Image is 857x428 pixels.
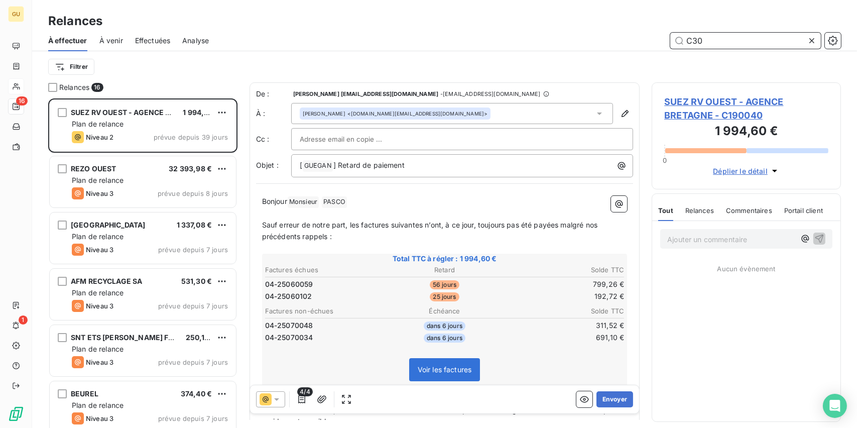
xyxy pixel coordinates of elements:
[256,109,291,119] label: À :
[385,265,505,275] th: Retard
[322,196,347,208] span: PASCO
[717,265,776,273] span: Aucun évènement
[71,277,142,285] span: AFM RECYCLAGE SA
[72,288,124,297] span: Plan de relance
[726,206,772,215] span: Commentaires
[505,265,625,275] th: Solde TTC
[91,83,103,92] span: 16
[505,320,625,331] td: 311,52 €
[658,206,673,215] span: Tout
[158,189,228,197] span: prévue depuis 8 jours
[505,279,625,290] td: 799,26 €
[670,33,821,49] input: Rechercher
[48,36,87,46] span: À effectuer
[265,291,312,301] span: 04-25060102
[169,164,212,173] span: 32 393,98 €
[86,358,113,366] span: Niveau 3
[256,161,279,169] span: Objet :
[265,320,384,331] td: 04-25070048
[262,197,287,205] span: Bonjour
[664,122,828,142] h3: 1 994,60 €
[823,394,847,418] div: Open Intercom Messenger
[264,254,626,264] span: Total TTC à régler : 1 994,60 €
[297,387,312,396] span: 4/4
[48,12,102,30] h3: Relances
[59,82,89,92] span: Relances
[300,132,408,147] input: Adresse email en copie ...
[303,160,333,172] span: GUEGAN
[265,306,384,316] th: Factures non-échues
[86,133,113,141] span: Niveau 2
[293,91,438,97] span: [PERSON_NAME] [EMAIL_ADDRESS][DOMAIN_NAME]
[183,108,220,117] span: 1 994,60 €
[72,345,124,353] span: Plan de relance
[177,221,212,229] span: 1 337,08 €
[86,302,113,310] span: Niveau 3
[385,306,505,316] th: Échéance
[300,161,302,169] span: [
[158,302,228,310] span: prévue depuis 7 jours
[424,322,465,331] span: dans 6 jours
[8,406,24,422] img: Logo LeanPay
[784,206,823,215] span: Portail client
[685,206,714,215] span: Relances
[86,189,113,197] span: Niveau 3
[664,95,828,122] span: SUEZ RV OUEST - AGENCE BRETAGNE - C190040
[713,166,768,176] span: Déplier le détail
[154,133,228,141] span: prévue depuis 39 jours
[303,110,487,117] div: <[DOMAIN_NAME][EMAIL_ADDRESS][DOMAIN_NAME]>
[663,156,667,164] span: 0
[158,358,228,366] span: prévue depuis 7 jours
[48,59,94,75] button: Filtrer
[86,414,113,422] span: Niveau 3
[71,389,98,398] span: BEUREL
[256,89,291,99] span: De :
[158,414,228,422] span: prévue depuis 7 jours
[158,246,228,254] span: prévue depuis 7 jours
[333,161,405,169] span: ] Retard de paiement
[710,165,783,177] button: Déplier le détail
[265,332,384,343] td: 04-25070034
[86,246,113,254] span: Niveau 3
[186,333,216,342] span: 250,14 €
[71,221,146,229] span: [GEOGRAPHIC_DATA]
[72,232,124,241] span: Plan de relance
[505,306,625,316] th: Solde TTC
[288,196,319,208] span: Monsieur
[72,120,124,128] span: Plan de relance
[72,401,124,409] span: Plan de relance
[99,36,123,46] span: À venir
[256,134,291,144] label: Cc :
[72,176,124,184] span: Plan de relance
[596,391,633,407] button: Envoyer
[181,277,212,285] span: 531,30 €
[418,365,472,374] span: Voir les factures
[303,110,345,117] span: [PERSON_NAME]
[505,291,625,302] td: 192,72 €
[71,333,193,342] span: SNT ETS [PERSON_NAME] FRANCE
[430,292,459,301] span: 25 jours
[505,332,625,343] td: 691,10 €
[8,6,24,22] div: GU
[71,108,204,117] span: SUEZ RV OUEST - AGENCE BRETAGNE
[71,164,116,173] span: REZO OUEST
[440,91,540,97] span: - [EMAIL_ADDRESS][DOMAIN_NAME]
[181,389,212,398] span: 374,40 €
[19,315,28,325] span: 1
[265,279,313,289] span: 04-25060059
[182,36,209,46] span: Analyse
[16,96,28,105] span: 16
[262,221,599,241] span: Sauf erreur de notre part, les factures suivantes n’ont, à ce jour, toujours pas été payées malgr...
[135,36,171,46] span: Effectuées
[424,334,465,343] span: dans 6 jours
[48,98,237,428] div: grid
[265,265,384,275] th: Factures échues
[430,280,459,289] span: 56 jours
